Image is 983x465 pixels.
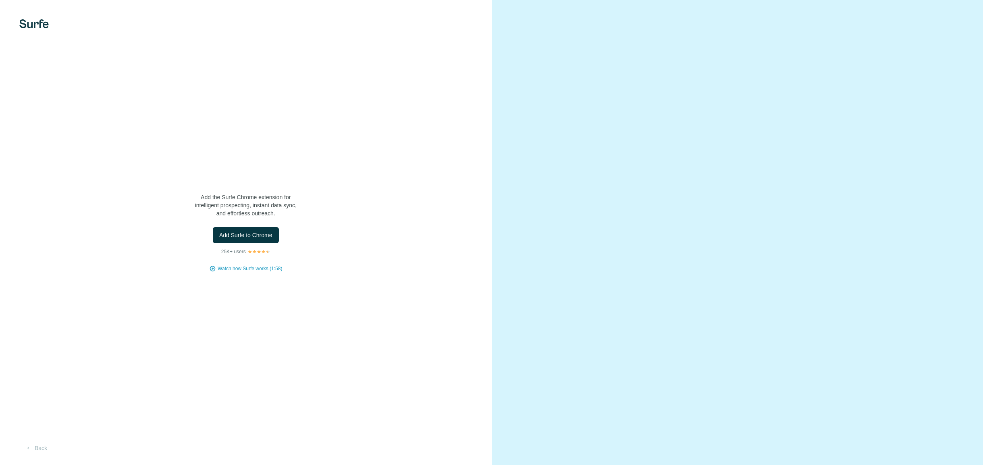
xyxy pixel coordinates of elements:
[219,231,272,239] span: Add Surfe to Chrome
[213,227,279,243] button: Add Surfe to Chrome
[221,248,246,255] p: 25K+ users
[218,265,282,272] button: Watch how Surfe works (1:58)
[247,249,270,254] img: Rating Stars
[165,154,326,187] h1: Let’s bring Surfe to your LinkedIn
[19,441,53,455] button: Back
[165,193,326,217] p: Add the Surfe Chrome extension for intelligent prospecting, instant data sync, and effortless out...
[19,19,49,28] img: Surfe's logo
